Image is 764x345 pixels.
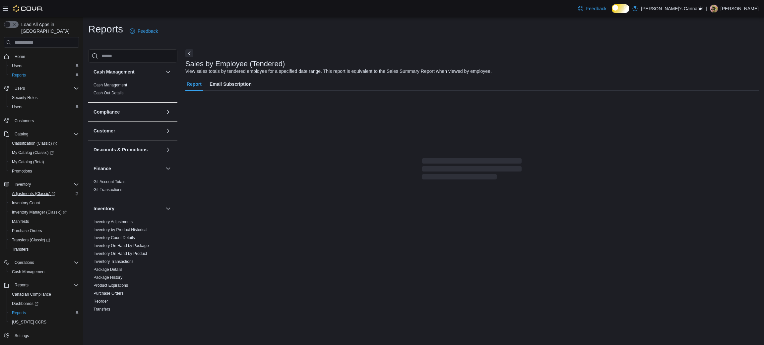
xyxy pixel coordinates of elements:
button: Reports [12,281,31,289]
button: Security Roles [7,93,82,102]
button: My Catalog (Beta) [7,157,82,167]
span: Purchase Orders [12,228,42,233]
span: Manifests [12,219,29,224]
button: Catalog [12,130,31,138]
button: Promotions [7,167,82,176]
button: Purchase Orders [7,226,82,235]
a: Settings [12,332,32,340]
button: Inventory [12,180,33,188]
a: Inventory Adjustments [94,220,133,224]
a: Dashboards [7,299,82,308]
a: Product Expirations [94,283,128,288]
h1: Reports [88,23,123,36]
a: Home [12,53,28,61]
span: GL Transactions [94,187,122,192]
span: Inventory [15,182,31,187]
span: Loading [422,160,522,181]
span: Inventory On Hand by Product [94,251,147,256]
span: Inventory Transactions [94,259,134,264]
span: Transfers (Classic) [12,237,50,243]
a: Classification (Classic) [9,139,60,147]
button: Reports [7,308,82,318]
a: Cash Out Details [94,91,124,95]
button: Inventory [94,205,163,212]
a: GL Transactions [94,187,122,192]
img: Cova [13,5,43,12]
a: Transfers (Classic) [7,235,82,245]
button: Customers [1,116,82,125]
button: Users [1,84,82,93]
button: Next [185,49,193,57]
a: Inventory On Hand by Product [94,251,147,256]
span: Inventory Adjustments [94,219,133,224]
a: Inventory Count [9,199,43,207]
button: Settings [1,331,82,340]
div: View sales totals by tendered employee for a specified date range. This report is equivalent to t... [185,68,492,75]
span: Adjustments (Classic) [12,191,55,196]
a: Customers [12,117,36,125]
a: Purchase Orders [94,291,124,296]
a: Feedback [575,2,609,15]
span: Inventory [12,180,79,188]
div: Inventory [88,218,177,332]
a: Feedback [127,25,160,38]
span: Reports [9,71,79,79]
span: Inventory Manager (Classic) [9,208,79,216]
span: Settings [15,333,29,338]
a: Adjustments (Classic) [9,190,58,198]
span: My Catalog (Beta) [12,159,44,165]
button: Reports [7,71,82,80]
a: Manifests [9,218,32,225]
div: Cash Management [88,81,177,102]
h3: Finance [94,165,111,172]
a: Inventory by Product Historical [94,227,148,232]
span: Manifests [9,218,79,225]
button: Cash Management [7,267,82,276]
span: Users [9,103,79,111]
span: Transfers [12,247,29,252]
button: Finance [94,165,163,172]
a: Promotions [9,167,35,175]
span: Package Details [94,267,122,272]
span: Promotions [9,167,79,175]
span: Inventory by Product Historical [94,227,148,232]
span: Classification (Classic) [12,141,57,146]
span: My Catalog (Beta) [9,158,79,166]
span: Reorder [94,299,108,304]
span: GL Account Totals [94,179,125,184]
span: Reports [12,73,26,78]
button: Cash Management [164,68,172,76]
span: Users [12,104,22,110]
span: Users [15,86,25,91]
a: Inventory On Hand by Package [94,243,149,248]
span: Feedback [138,28,158,34]
a: Cash Management [9,268,48,276]
a: Transfers [9,245,31,253]
a: Transfers [94,307,110,312]
button: Transfers [7,245,82,254]
button: Users [7,61,82,71]
button: Users [7,102,82,112]
p: [PERSON_NAME] [721,5,759,13]
span: Reports [15,282,29,288]
button: Compliance [94,109,163,115]
h3: Cash Management [94,69,135,75]
span: Dashboards [12,301,38,306]
span: Settings [12,331,79,340]
span: Users [12,63,22,69]
p: [PERSON_NAME]'s Cannabis [641,5,703,13]
a: Adjustments (Classic) [7,189,82,198]
button: Customer [94,127,163,134]
button: Compliance [164,108,172,116]
span: Feedback [586,5,606,12]
button: Manifests [7,217,82,226]
div: Finance [88,178,177,199]
span: Catalog [12,130,79,138]
span: Customers [12,116,79,124]
button: Operations [1,258,82,267]
p: | [706,5,707,13]
h3: Discounts & Promotions [94,146,148,153]
a: Inventory Manager (Classic) [9,208,69,216]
